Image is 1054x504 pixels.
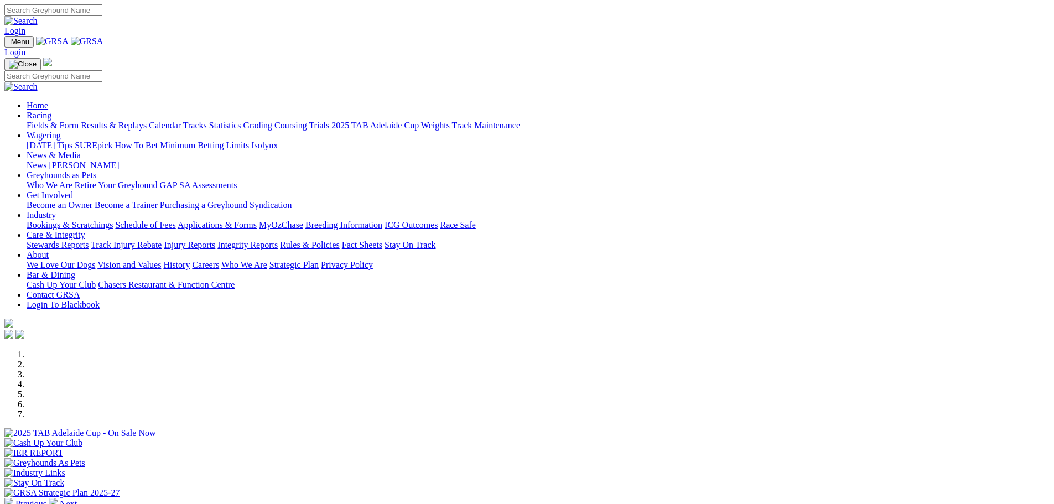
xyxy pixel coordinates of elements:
a: Coursing [274,121,307,130]
a: 2025 TAB Adelaide Cup [331,121,419,130]
a: Stewards Reports [27,240,89,250]
div: Racing [27,121,1050,131]
a: Purchasing a Greyhound [160,200,247,210]
a: Get Involved [27,190,73,200]
a: Track Maintenance [452,121,520,130]
a: Care & Integrity [27,230,85,240]
a: Chasers Restaurant & Function Centre [98,280,235,289]
a: Breeding Information [305,220,382,230]
a: Become an Owner [27,200,92,210]
div: Care & Integrity [27,240,1050,250]
a: Trials [309,121,329,130]
a: Integrity Reports [217,240,278,250]
a: Become a Trainer [95,200,158,210]
a: Fact Sheets [342,240,382,250]
a: Statistics [209,121,241,130]
a: [DATE] Tips [27,141,72,150]
a: Privacy Policy [321,260,373,269]
a: Grading [243,121,272,130]
img: Search [4,82,38,92]
a: Fields & Form [27,121,79,130]
a: [PERSON_NAME] [49,160,119,170]
a: Stay On Track [385,240,435,250]
img: twitter.svg [15,330,24,339]
div: Bar & Dining [27,280,1050,290]
a: About [27,250,49,259]
button: Toggle navigation [4,36,34,48]
img: 2025 TAB Adelaide Cup - On Sale Now [4,428,156,438]
a: Syndication [250,200,292,210]
a: News & Media [27,150,81,160]
a: Login [4,26,25,35]
img: GRSA [36,37,69,46]
a: Who We Are [27,180,72,190]
a: Login [4,48,25,57]
a: Calendar [149,121,181,130]
a: Isolynx [251,141,278,150]
a: Cash Up Your Club [27,280,96,289]
button: Toggle navigation [4,58,41,70]
a: Who We Are [221,260,267,269]
a: Greyhounds as Pets [27,170,96,180]
a: Weights [421,121,450,130]
img: facebook.svg [4,330,13,339]
a: Track Injury Rebate [91,240,162,250]
span: Menu [11,38,29,46]
div: News & Media [27,160,1050,170]
a: Strategic Plan [269,260,319,269]
a: History [163,260,190,269]
a: Bar & Dining [27,270,75,279]
a: How To Bet [115,141,158,150]
a: Schedule of Fees [115,220,175,230]
img: logo-grsa-white.png [4,319,13,328]
img: Cash Up Your Club [4,438,82,448]
a: Rules & Policies [280,240,340,250]
div: Wagering [27,141,1050,150]
img: Greyhounds As Pets [4,458,85,468]
a: GAP SA Assessments [160,180,237,190]
img: Search [4,16,38,26]
a: Racing [27,111,51,120]
div: About [27,260,1050,270]
a: Results & Replays [81,121,147,130]
a: Login To Blackbook [27,300,100,309]
img: IER REPORT [4,448,63,458]
a: ICG Outcomes [385,220,438,230]
a: Wagering [27,131,61,140]
img: Stay On Track [4,478,64,488]
a: Contact GRSA [27,290,80,299]
div: Greyhounds as Pets [27,180,1050,190]
a: Vision and Values [97,260,161,269]
a: Injury Reports [164,240,215,250]
a: News [27,160,46,170]
a: Tracks [183,121,207,130]
img: Industry Links [4,468,65,478]
a: Careers [192,260,219,269]
a: Minimum Betting Limits [160,141,249,150]
a: Retire Your Greyhound [75,180,158,190]
a: Home [27,101,48,110]
img: GRSA [71,37,103,46]
a: Race Safe [440,220,475,230]
input: Search [4,70,102,82]
img: logo-grsa-white.png [43,58,52,66]
input: Search [4,4,102,16]
a: Bookings & Scratchings [27,220,113,230]
div: Industry [27,220,1050,230]
div: Get Involved [27,200,1050,210]
a: Industry [27,210,56,220]
img: GRSA Strategic Plan 2025-27 [4,488,120,498]
a: SUREpick [75,141,112,150]
a: Applications & Forms [178,220,257,230]
a: MyOzChase [259,220,303,230]
a: We Love Our Dogs [27,260,95,269]
img: Close [9,60,37,69]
